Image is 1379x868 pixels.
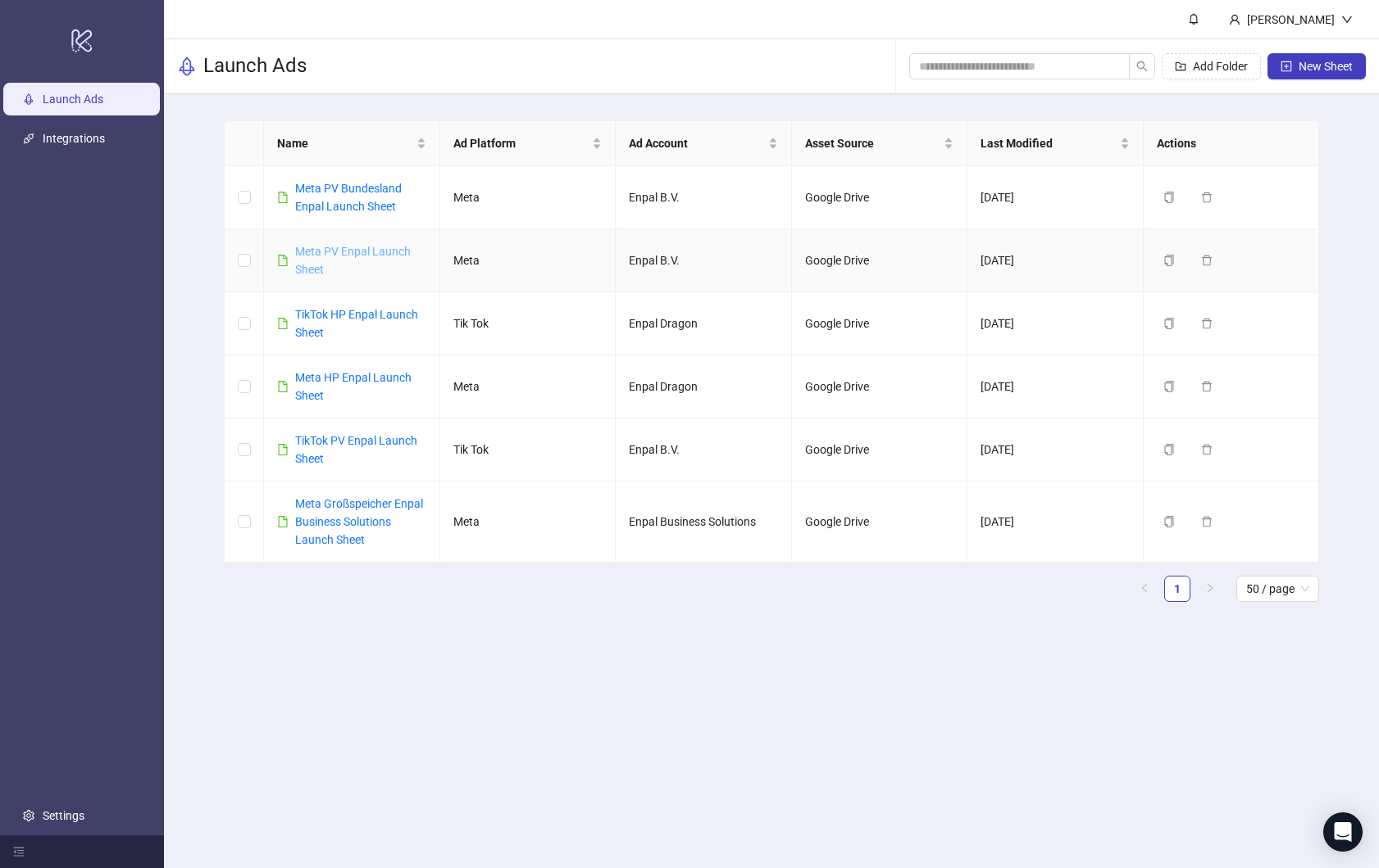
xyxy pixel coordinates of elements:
span: Last Modified [981,134,1117,152]
td: Meta [440,229,617,292]
span: delete [1201,444,1213,455]
span: copy [1163,381,1175,392]
span: Asset Source [805,134,941,152]
div: Open Intercom Messenger [1323,812,1363,852]
button: right [1197,576,1223,602]
a: Settings [43,809,84,822]
span: right [1205,583,1215,593]
th: Last Modified [967,121,1144,166]
td: [DATE] [967,481,1144,563]
th: Ad Account [616,121,792,166]
span: copy [1163,255,1175,266]
span: copy [1163,444,1175,455]
a: Meta Großspeicher Enpal Business Solutions Launch Sheet [295,497,423,546]
span: left [1140,583,1149,593]
span: rocket [177,57,197,76]
td: [DATE] [967,229,1144,292]
span: menu-fold [13,846,25,857]
span: delete [1201,255,1213,266]
td: Enpal Business Solutions [616,481,792,563]
td: Meta [440,355,617,418]
span: file [277,516,289,527]
span: delete [1201,318,1213,329]
span: delete [1201,192,1213,203]
button: New Sheet [1267,53,1366,79]
td: Google Drive [792,166,968,229]
span: Name [277,134,413,152]
span: copy [1163,516,1175,527]
span: search [1136,61,1148,72]
td: Enpal B.V. [616,166,792,229]
span: copy [1163,192,1175,203]
span: Ad Platform [453,134,589,152]
td: Google Drive [792,292,968,355]
th: Ad Platform [440,121,617,166]
span: New Sheet [1299,60,1353,73]
td: Enpal Dragon [616,355,792,418]
span: user [1229,14,1240,25]
span: file [277,381,289,392]
td: [DATE] [967,355,1144,418]
th: Asset Source [792,121,968,166]
li: Next Page [1197,576,1223,602]
a: Meta PV Bundesland Enpal Launch Sheet [295,182,402,213]
td: Tik Tok [440,418,617,481]
span: delete [1201,516,1213,527]
td: Google Drive [792,418,968,481]
td: Enpal Dragon [616,292,792,355]
button: left [1131,576,1158,602]
span: down [1341,14,1353,25]
span: delete [1201,381,1213,392]
span: file [277,255,289,266]
span: plus-square [1281,61,1292,72]
td: [DATE] [967,418,1144,481]
td: Enpal B.V. [616,418,792,481]
li: Previous Page [1131,576,1158,602]
li: 1 [1164,576,1190,602]
td: Meta [440,481,617,563]
span: Add Folder [1193,60,1248,73]
td: Google Drive [792,355,968,418]
button: Add Folder [1162,53,1261,79]
span: Ad Account [629,134,765,152]
a: Meta HP Enpal Launch Sheet [295,371,412,402]
td: Tik Tok [440,292,617,355]
td: Google Drive [792,481,968,563]
span: copy [1163,318,1175,329]
span: bell [1188,13,1199,25]
td: [DATE] [967,166,1144,229]
span: file [277,444,289,455]
span: file [277,192,289,203]
div: Page Size [1236,576,1319,602]
a: Meta PV Enpal Launch Sheet [295,245,411,276]
a: TikTok PV Enpal Launch Sheet [295,434,417,465]
a: Launch Ads [43,93,103,106]
h3: Launch Ads [203,53,307,79]
td: [DATE] [967,292,1144,355]
th: Name [264,121,440,166]
td: Enpal B.V. [616,229,792,292]
td: Meta [440,166,617,229]
span: folder-add [1175,61,1186,72]
span: 50 / page [1246,576,1309,601]
td: Google Drive [792,229,968,292]
a: Integrations [43,133,105,146]
th: Actions [1144,121,1320,166]
a: TikTok HP Enpal Launch Sheet [295,308,418,339]
a: 1 [1165,576,1190,601]
span: file [277,318,289,329]
div: [PERSON_NAME] [1240,11,1341,29]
